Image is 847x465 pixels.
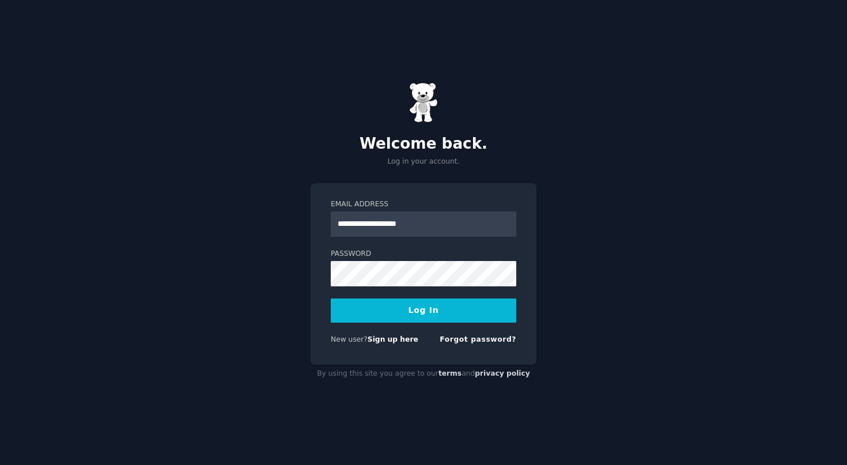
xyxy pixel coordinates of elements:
label: Email Address [331,199,516,210]
label: Password [331,249,516,259]
h2: Welcome back. [311,135,536,153]
span: New user? [331,335,368,343]
a: privacy policy [475,369,530,377]
a: Forgot password? [440,335,516,343]
button: Log In [331,298,516,323]
img: Gummy Bear [409,82,438,123]
div: By using this site you agree to our and [311,365,536,383]
a: Sign up here [368,335,418,343]
p: Log in your account. [311,157,536,167]
a: terms [438,369,462,377]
